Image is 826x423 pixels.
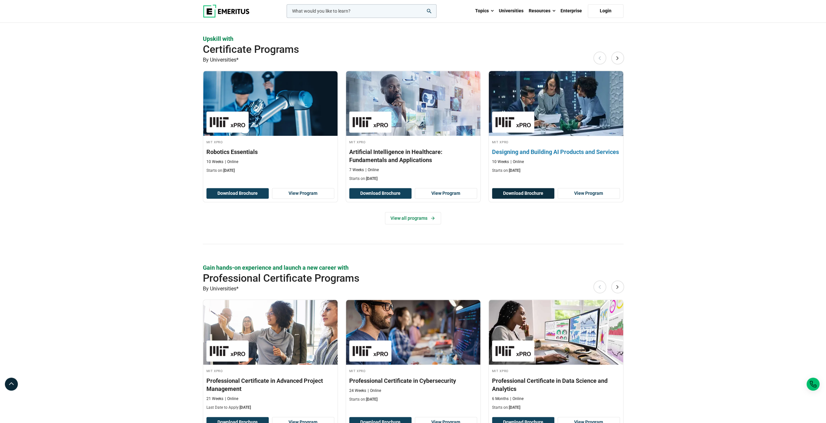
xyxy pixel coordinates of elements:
h2: Professional Certificate Programs [203,272,581,285]
button: Previous [593,280,606,293]
h3: Designing and Building AI Products and Services [492,148,620,156]
p: By Universities* [203,285,623,293]
h4: MIT xPRO [349,368,477,373]
img: MIT xPRO [495,344,531,358]
button: Download Brochure [206,188,269,199]
h3: Professional Certificate in Advanced Project Management [206,377,334,393]
span: [DATE] [240,405,251,410]
a: View Program [272,188,334,199]
img: Designing and Building AI Products and Services | Online Product Design and Innovation Course [482,68,630,139]
p: 10 Weeks [492,159,509,165]
a: Login [588,4,623,18]
p: By Universities* [203,56,623,64]
a: Healthcare Course by MIT xPRO - September 18, 2025 MIT xPRO MIT xPRO Artificial Intelligence in H... [346,71,480,185]
img: Professional Certificate in Data Science and Analytics | Online Data Science and Analytics Course [489,300,623,365]
p: Starts on: [349,397,477,402]
span: [DATE] [366,176,377,181]
h3: Professional Certificate in Cybersecurity [349,377,477,385]
img: MIT xPRO [210,115,245,129]
p: Online [365,167,379,173]
h4: MIT xPRO [492,368,620,373]
p: Online [225,396,238,402]
img: MIT xPRO [352,344,388,358]
p: Starts on: [492,405,620,410]
p: Gain hands-on experience and launch a new career with [203,264,623,272]
input: woocommerce-product-search-field-0 [287,4,437,18]
a: Data Science and Analytics Course by MIT xPRO - October 16, 2025 MIT xPRO MIT xPRO Professional C... [489,300,623,414]
button: Next [611,52,624,65]
h4: MIT xPRO [492,139,620,145]
p: 24 Weeks [349,388,366,394]
img: Professional Certificate in Cybersecurity | Online Cybersecurity Course [346,300,480,365]
a: Product Design and Innovation Course by MIT xPRO - October 9, 2025 MIT xPRO MIT xPRO Designing an... [489,71,623,177]
span: [DATE] [366,397,377,402]
h3: Artificial Intelligence in Healthcare: Fundamentals and Applications [349,148,477,164]
a: View Program [558,188,620,199]
a: Project Management Course by MIT xPRO - September 18, 2025 MIT xPRO MIT xPRO Professional Certifi... [203,300,338,414]
img: MIT xPRO [210,344,245,358]
h4: MIT xPRO [349,139,477,145]
p: Online [511,159,524,165]
a: View all programs [385,212,441,224]
p: 10 Weeks [206,159,223,165]
button: Next [611,280,624,293]
a: Technology Course by MIT xPRO - September 18, 2025 MIT xPRO MIT xPRO Robotics Essentials 10 Weeks... [203,71,338,177]
p: Starts on: [349,176,477,182]
p: Online [225,159,238,165]
h4: MIT xPRO [206,139,334,145]
span: [DATE] [223,168,235,173]
img: Professional Certificate in Advanced Project Management | Online Project Management Course [203,300,338,365]
h4: MIT xPRO [206,368,334,373]
img: MIT xPRO [495,115,531,129]
p: Last Date to Apply: [206,405,334,410]
p: 21 Weeks [206,396,223,402]
button: Download Brochure [492,188,554,199]
img: Artificial Intelligence in Healthcare: Fundamentals and Applications | Online Healthcare Course [346,71,480,136]
a: View Program [415,188,477,199]
h3: Professional Certificate in Data Science and Analytics [492,377,620,393]
p: Starts on: [206,168,334,173]
button: Download Brochure [349,188,412,199]
button: Previous [593,52,606,65]
p: Online [368,388,381,394]
span: [DATE] [509,168,520,173]
p: Online [510,396,524,402]
img: MIT xPRO [352,115,388,129]
span: [DATE] [509,405,520,410]
img: Robotics Essentials | Online Technology Course [203,71,338,136]
p: Starts on: [492,168,620,173]
a: Cybersecurity Course by MIT xPRO - October 16, 2025 MIT xPRO MIT xPRO Professional Certificate in... [346,300,480,405]
h3: Robotics Essentials [206,148,334,156]
p: Upskill with [203,35,623,43]
p: 7 Weeks [349,167,364,173]
h2: Certificate Programs [203,43,581,56]
p: 6 Months [492,396,509,402]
